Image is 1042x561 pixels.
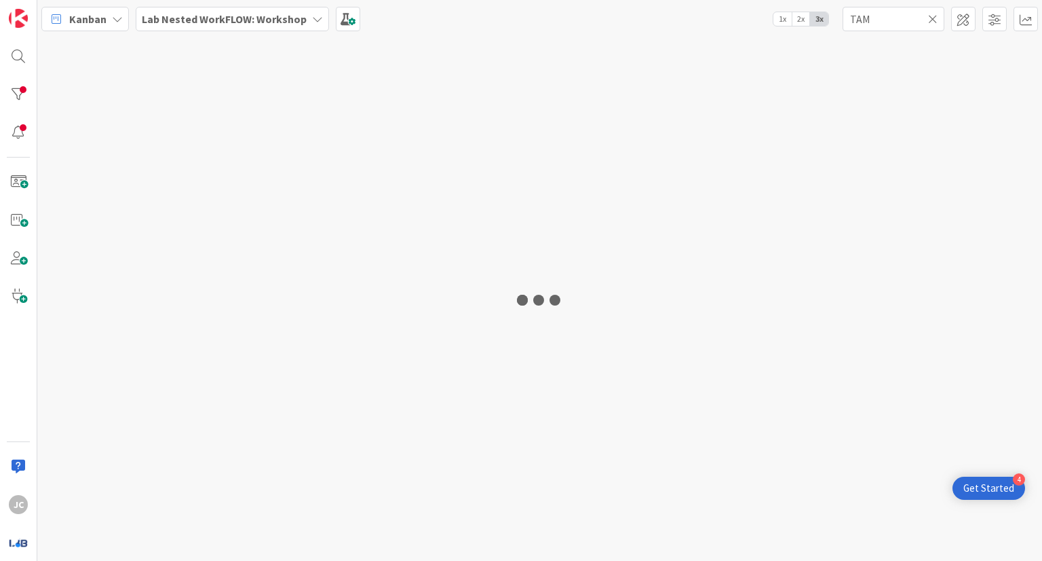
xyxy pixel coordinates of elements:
[69,11,107,27] span: Kanban
[1013,473,1025,486] div: 4
[963,482,1014,495] div: Get Started
[810,12,828,26] span: 3x
[142,12,307,26] b: Lab Nested WorkFLOW: Workshop
[9,495,28,514] div: JC
[952,477,1025,500] div: Open Get Started checklist, remaining modules: 4
[792,12,810,26] span: 2x
[9,9,28,28] img: Visit kanbanzone.com
[773,12,792,26] span: 1x
[843,7,944,31] input: Quick Filter...
[9,533,28,552] img: avatar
